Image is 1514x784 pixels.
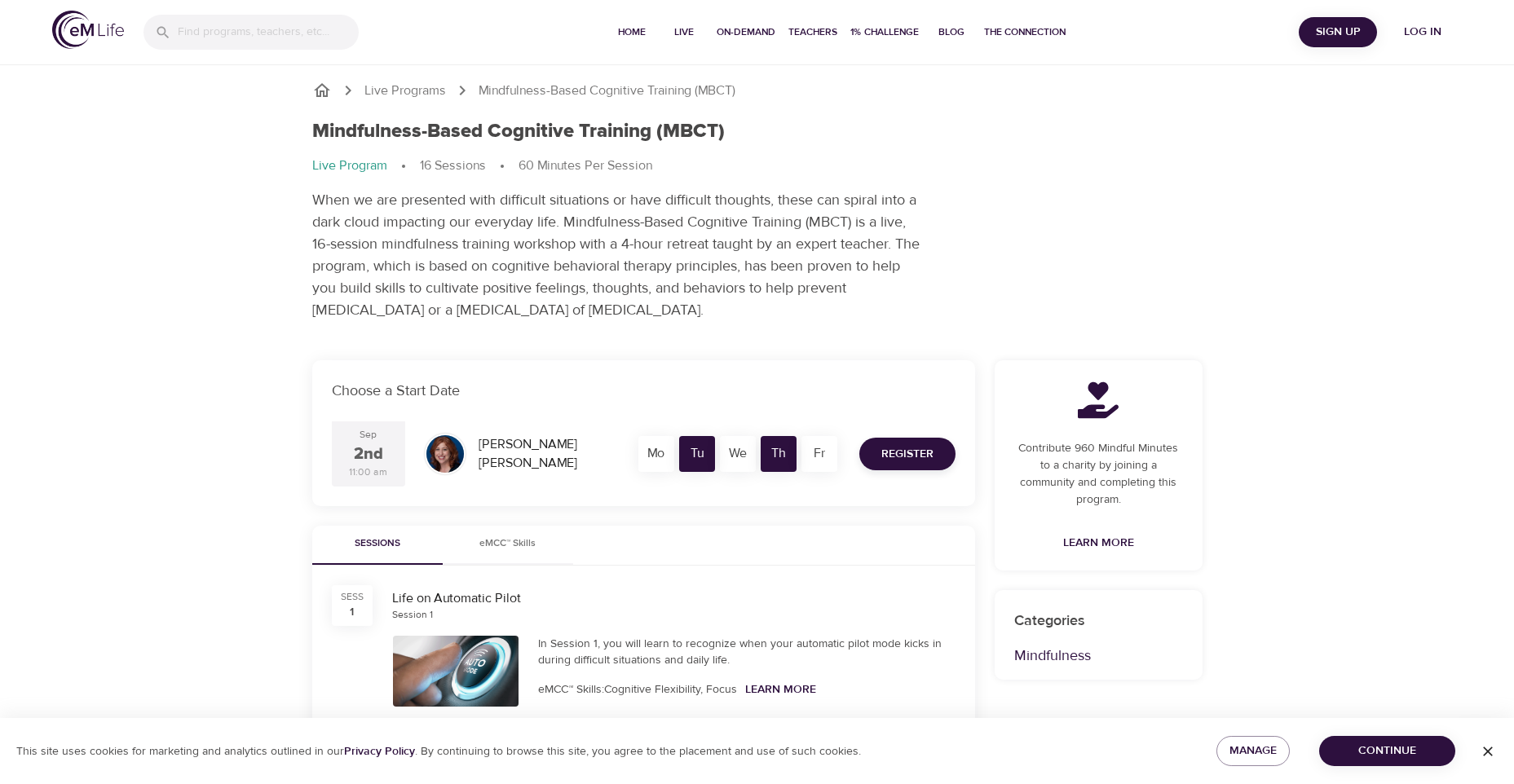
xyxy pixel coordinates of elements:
[1216,736,1290,766] button: Manage
[1299,17,1377,47] button: Sign Up
[850,24,919,41] span: 1% Challenge
[1229,741,1277,761] span: Manage
[1305,22,1371,42] span: Sign Up
[638,436,674,472] div: Mo
[679,436,715,472] div: Tu
[612,24,651,41] span: Home
[350,604,354,620] div: 1
[312,156,1203,176] nav: breadcrumb
[1063,533,1134,553] span: Learn More
[312,81,1203,100] nav: breadcrumb
[761,436,797,472] div: Th
[472,429,623,479] div: [PERSON_NAME] [PERSON_NAME]
[788,24,837,41] span: Teachers
[392,589,956,608] div: Life on Automatic Pilot
[1384,17,1462,47] button: Log in
[538,682,737,697] span: eMCC™ Skills: Cognitive Flexibility, Focus
[479,81,735,100] p: Mindfulness-Based Cognitive Training (MBCT)
[364,81,446,100] a: Live Programs
[312,156,387,175] p: Live Program
[322,535,433,553] span: Sessions
[881,444,934,465] span: Register
[344,744,415,759] a: Privacy Policy
[312,189,924,321] p: When we are presented with difficult situations or have difficult thoughts, these can spiral into...
[52,11,124,49] img: logo
[420,156,486,175] p: 16 Sessions
[1332,741,1442,761] span: Continue
[1014,610,1183,632] p: Categories
[349,465,387,479] div: 11:00 am
[1014,645,1183,667] p: Mindfulness
[1390,22,1455,42] span: Log in
[452,535,563,553] span: eMCC™ Skills
[720,436,756,472] div: We
[392,608,433,622] div: Session 1
[354,443,383,466] div: 2nd
[312,120,725,143] h1: Mindfulness-Based Cognitive Training (MBCT)
[717,24,775,41] span: On-Demand
[360,428,377,442] div: Sep
[801,436,837,472] div: Fr
[1057,528,1141,558] a: Learn More
[538,636,956,668] div: In Session 1, you will learn to recognize when your automatic pilot mode kicks in during difficul...
[178,15,359,50] input: Find programs, teachers, etc...
[332,380,956,402] p: Choose a Start Date
[1014,440,1183,509] p: Contribute 960 Mindful Minutes to a charity by joining a community and completing this program.
[859,438,956,470] button: Register
[664,24,704,41] span: Live
[1319,736,1455,766] button: Continue
[341,590,364,604] div: SESS
[745,682,816,697] a: Learn More
[932,24,971,41] span: Blog
[519,156,652,175] p: 60 Minutes Per Session
[984,24,1066,41] span: The Connection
